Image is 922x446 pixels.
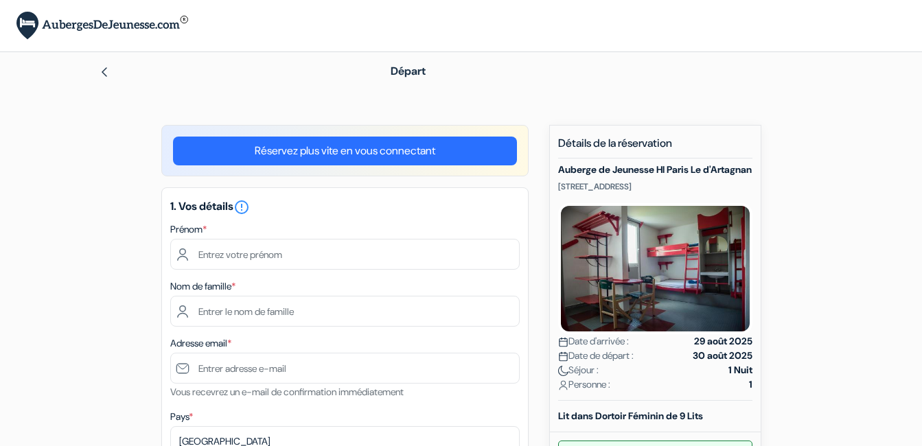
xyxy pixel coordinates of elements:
strong: 1 Nuit [728,363,752,377]
label: Nom de famille [170,279,235,294]
strong: 30 août 2025 [693,349,752,363]
span: Départ [391,64,426,78]
span: Séjour : [558,363,599,377]
img: left_arrow.svg [99,67,110,78]
a: error_outline [233,199,250,213]
label: Prénom [170,222,207,237]
img: user_icon.svg [558,380,568,390]
b: Lit dans Dortoir Féminin de 9 Lits [558,410,703,422]
strong: 1 [749,377,752,392]
small: Vous recevrez un e-mail de confirmation immédiatement [170,386,404,398]
label: Pays [170,410,193,424]
h5: Auberge de Jeunesse HI Paris Le d'Artagnan [558,164,752,176]
span: Date de départ : [558,349,634,363]
span: Personne : [558,377,610,392]
strong: 29 août 2025 [694,334,752,349]
input: Entrer adresse e-mail [170,353,520,384]
img: calendar.svg [558,351,568,362]
img: moon.svg [558,366,568,376]
label: Adresse email [170,336,231,351]
i: error_outline [233,199,250,215]
a: Réservez plus vite en vous connectant [173,137,517,165]
h5: 1. Vos détails [170,199,520,215]
p: [STREET_ADDRESS] [558,181,752,192]
span: Date d'arrivée : [558,334,629,349]
input: Entrez votre prénom [170,239,520,270]
input: Entrer le nom de famille [170,296,520,327]
h5: Détails de la réservation [558,137,752,159]
img: calendar.svg [558,337,568,347]
img: AubergesDeJeunesse.com [16,12,188,40]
